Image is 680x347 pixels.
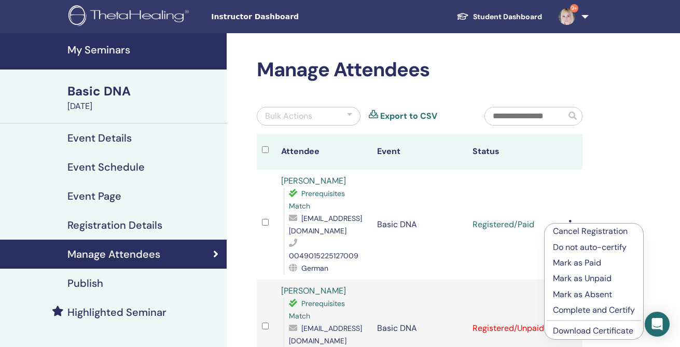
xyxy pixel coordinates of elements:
h4: Event Details [67,132,132,144]
div: [DATE] [67,100,220,113]
a: Download Certificate [553,325,633,336]
span: Prerequisites Match [289,189,345,211]
a: Basic DNA[DATE] [61,82,227,113]
h4: My Seminars [67,44,220,56]
span: [EMAIL_ADDRESS][DOMAIN_NAME] [289,214,362,235]
h4: Highlighted Seminar [67,306,166,318]
p: Mark as Unpaid [553,272,635,285]
p: Mark as Absent [553,288,635,301]
img: default.jpg [559,8,575,25]
h4: Event Schedule [67,161,145,173]
a: [PERSON_NAME] [281,285,346,296]
span: Prerequisites Match [289,299,345,321]
span: 9+ [570,4,578,12]
a: [PERSON_NAME] [281,175,346,186]
div: Open Intercom Messenger [645,312,670,337]
h2: Manage Attendees [257,58,582,82]
img: logo.png [68,5,192,29]
a: Export to CSV [380,110,437,122]
div: Bulk Actions [265,110,312,122]
th: Attendee [276,134,372,170]
p: Cancel Registration [553,225,635,238]
h4: Publish [67,277,103,289]
a: Student Dashboard [448,7,550,26]
th: Event [372,134,468,170]
span: 0049015225127009 [289,251,358,260]
div: Basic DNA [67,82,220,100]
p: Mark as Paid [553,257,635,269]
th: Status [467,134,563,170]
span: [EMAIL_ADDRESS][DOMAIN_NAME] [289,324,362,345]
td: Basic DNA [372,170,468,280]
img: graduation-cap-white.svg [456,12,469,21]
h4: Event Page [67,190,121,202]
span: Instructor Dashboard [211,11,367,22]
p: Complete and Certify [553,304,635,316]
span: German [301,263,328,273]
h4: Manage Attendees [67,248,160,260]
h4: Registration Details [67,219,162,231]
p: Do not auto-certify [553,241,635,254]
